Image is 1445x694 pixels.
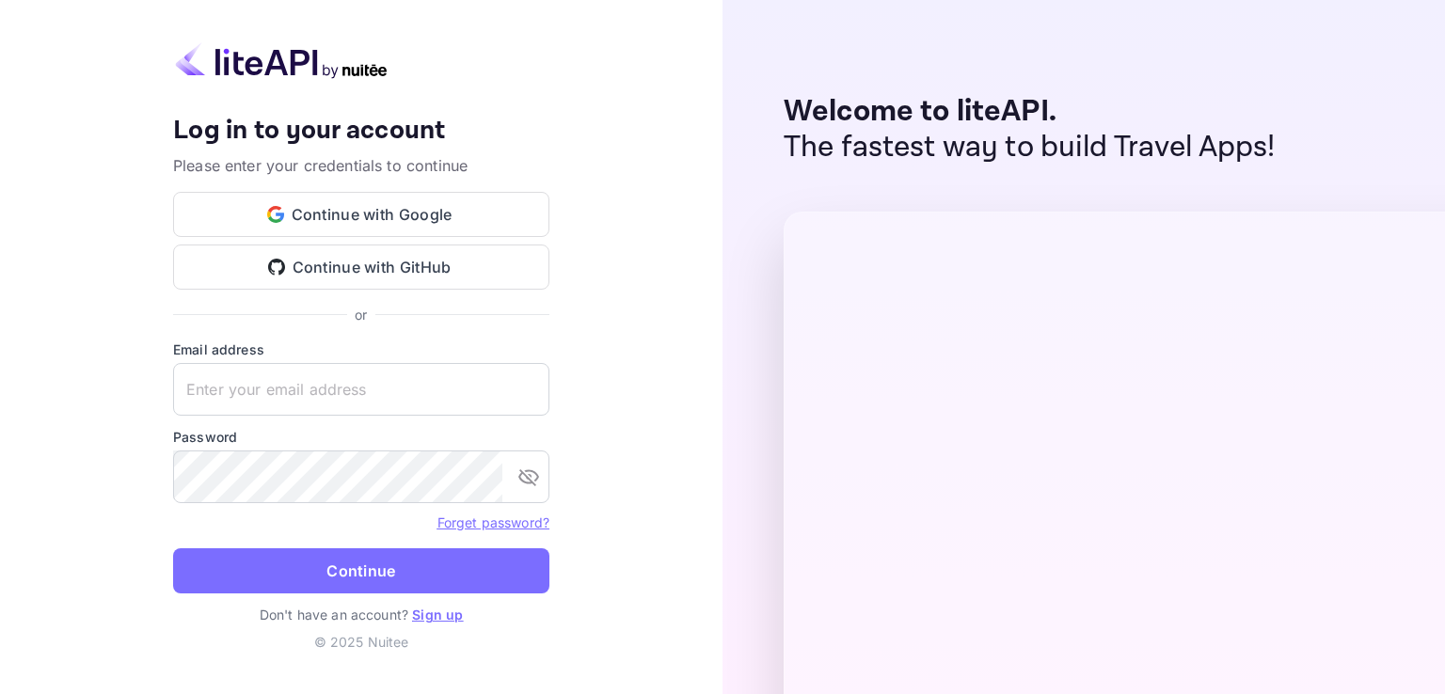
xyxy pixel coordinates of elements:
[173,605,549,624] p: Don't have an account?
[173,115,549,148] h4: Log in to your account
[173,427,549,447] label: Password
[173,363,549,416] input: Enter your email address
[173,548,549,593] button: Continue
[784,94,1276,130] p: Welcome to liteAPI.
[437,513,549,531] a: Forget password?
[510,458,548,496] button: toggle password visibility
[173,339,549,359] label: Email address
[412,607,463,623] a: Sign up
[173,154,549,177] p: Please enter your credentials to continue
[437,514,549,530] a: Forget password?
[173,42,389,79] img: liteapi
[784,130,1276,166] p: The fastest way to build Travel Apps!
[173,632,549,652] p: © 2025 Nuitee
[173,192,549,237] button: Continue with Google
[355,305,367,324] p: or
[173,244,549,290] button: Continue with GitHub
